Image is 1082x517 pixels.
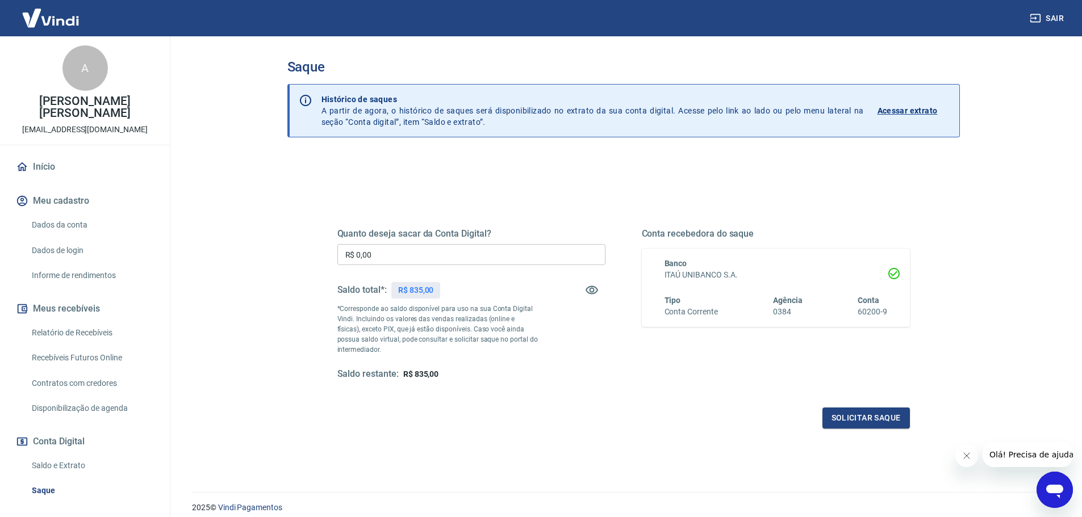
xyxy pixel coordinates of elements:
a: Dados da conta [27,213,156,237]
span: Conta [858,296,879,305]
h5: Quanto deseja sacar da Conta Digital? [337,228,605,239]
span: Banco [665,259,687,268]
p: [EMAIL_ADDRESS][DOMAIN_NAME] [22,124,148,136]
h3: Saque [287,59,960,75]
span: R$ 835,00 [403,369,439,379]
iframe: Botão para abrir a janela de mensagens [1037,472,1073,508]
p: Histórico de saques [321,94,864,105]
h5: Conta recebedora do saque [642,228,910,239]
button: Solicitar saque [822,407,910,428]
a: Contratos com credores [27,372,156,395]
button: Meu cadastro [14,188,156,213]
p: [PERSON_NAME] [PERSON_NAME] [9,95,161,119]
h5: Saldo total*: [337,284,387,296]
p: A partir de agora, o histórico de saques será disponibilizado no extrato da sua conta digital. Ac... [321,94,864,128]
a: Recebíveis Futuros Online [27,346,156,369]
button: Meus recebíveis [14,296,156,321]
iframe: Fechar mensagem [955,444,978,467]
a: Saque [27,479,156,502]
h6: 60200-9 [858,306,887,318]
p: *Corresponde ao saldo disponível para uso na sua Conta Digital Vindi. Incluindo os valores das ve... [337,304,538,355]
p: Acessar extrato [878,105,938,116]
p: R$ 835,00 [398,284,434,296]
span: Agência [773,296,803,305]
img: Vindi [14,1,87,35]
a: Acessar extrato [878,94,950,128]
a: Informe de rendimentos [27,264,156,287]
iframe: Mensagem da empresa [983,442,1073,467]
span: Olá! Precisa de ajuda? [7,8,95,17]
h6: 0384 [773,306,803,318]
button: Conta Digital [14,429,156,454]
a: Relatório de Recebíveis [27,321,156,344]
div: A [62,45,108,91]
h6: ITAÚ UNIBANCO S.A. [665,269,887,281]
a: Vindi Pagamentos [218,503,282,512]
a: Disponibilização de agenda [27,397,156,420]
a: Início [14,154,156,179]
p: 2025 © [192,502,1055,514]
a: Saldo e Extrato [27,454,156,477]
a: Dados de login [27,239,156,262]
span: Tipo [665,296,681,305]
h5: Saldo restante: [337,368,399,380]
h6: Conta Corrente [665,306,718,318]
button: Sair [1027,8,1068,29]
